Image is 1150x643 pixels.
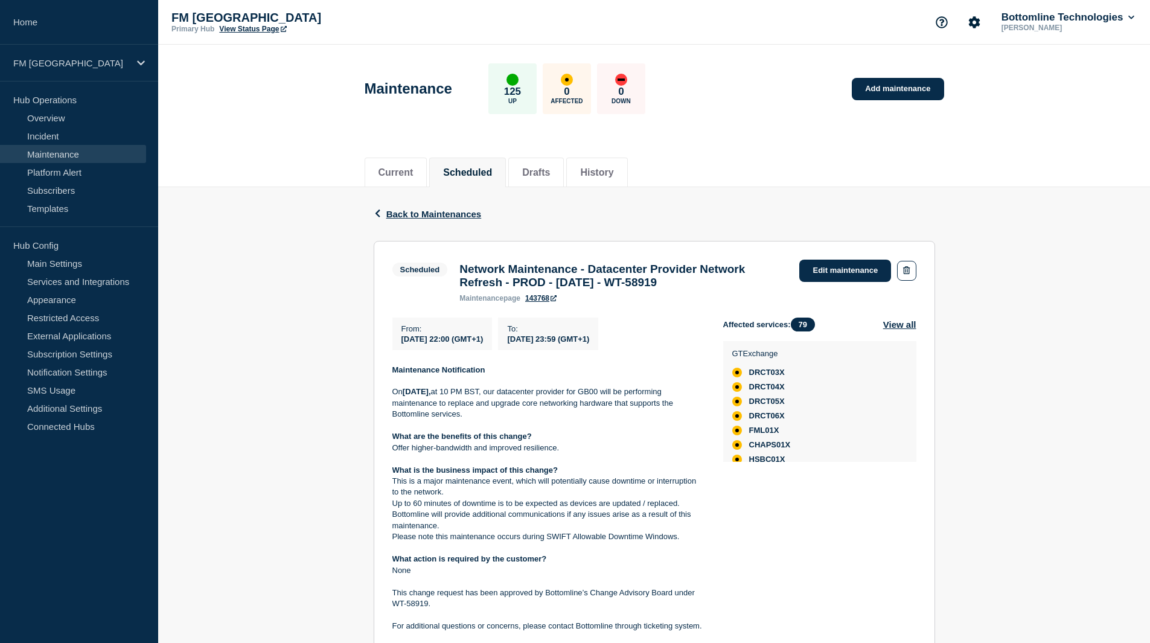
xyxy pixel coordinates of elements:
span: [DATE] 23:59 (GMT+1) [507,334,589,344]
span: DRCT06X [749,411,785,421]
span: [DATE] 22:00 (GMT+1) [401,334,484,344]
p: Bottomline will provide additional communications if any issues arise as a result of this mainten... [392,509,704,531]
div: affected [561,74,573,86]
div: affected [732,397,742,406]
span: HSBC01X [749,455,785,464]
p: Down [612,98,631,104]
strong: [DATE], [403,387,431,396]
span: DRCT03X [749,368,785,377]
p: Offer higher-bandwidth and improved resilience. [392,443,704,453]
p: FM [GEOGRAPHIC_DATA] [13,58,129,68]
p: To : [507,324,589,333]
span: CHAPS01X [749,440,791,450]
strong: Maintenance Notification [392,365,485,374]
div: up [506,74,519,86]
p: Affected [551,98,583,104]
span: Scheduled [392,263,448,277]
div: affected [732,426,742,435]
span: 79 [791,318,815,331]
span: Affected services: [723,318,821,331]
p: [PERSON_NAME] [999,24,1125,32]
button: Bottomline Technologies [999,11,1137,24]
div: affected [732,368,742,377]
button: Back to Maintenances [374,209,482,219]
strong: What is the business impact of this change? [392,465,558,475]
p: Up to 60 minutes of downtime is to be expected as devices are updated / replaced. [392,498,704,509]
p: page [459,294,520,302]
p: FM [GEOGRAPHIC_DATA] [171,11,413,25]
div: affected [732,382,742,392]
button: View all [883,318,916,331]
button: Drafts [522,167,550,178]
strong: What are the benefits of this change? [392,432,532,441]
h3: Network Maintenance - Datacenter Provider Network Refresh - PROD - [DATE] - WT-58919 [459,263,787,289]
p: 125 [504,86,521,98]
p: GTExchange [732,349,791,358]
div: affected [732,411,742,421]
p: From : [401,324,484,333]
a: 143768 [525,294,557,302]
a: Edit maintenance [799,260,891,282]
span: DRCT05X [749,397,785,406]
p: 0 [618,86,624,98]
p: Primary Hub [171,25,214,33]
button: History [580,167,613,178]
p: This is a major maintenance event, which will potentially cause downtime or interruption to the n... [392,476,704,498]
p: Please note this maintenance occurs during SWIFT Allowable Downtime Windows. [392,531,704,542]
span: DRCT04X [749,382,785,392]
p: For additional questions or concerns, please contact Bottomline through ticketing system. [392,621,704,632]
strong: What action is required by the customer? [392,554,547,563]
button: Support [929,10,954,35]
a: Add maintenance [852,78,944,100]
div: affected [732,440,742,450]
p: 0 [564,86,569,98]
p: None [392,565,704,576]
h1: Maintenance [365,80,452,97]
button: Current [379,167,414,178]
a: View Status Page [219,25,286,33]
div: down [615,74,627,86]
p: This change request has been approved by Bottomline’s Change Advisory Board under WT-58919. [392,587,704,610]
div: affected [732,455,742,464]
span: Back to Maintenances [386,209,482,219]
p: Up [508,98,517,104]
button: Account settings [962,10,987,35]
button: Scheduled [443,167,492,178]
span: FML01X [749,426,779,435]
span: maintenance [459,294,503,302]
p: On at 10 PM BST, our datacenter provider for GB00 will be performing maintenance to replace and u... [392,386,704,420]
